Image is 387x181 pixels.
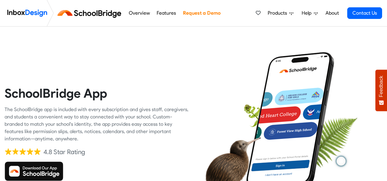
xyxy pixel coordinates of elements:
[5,106,189,143] div: The SchoolBridge app is included with every subscription and gives staff, caregivers, and student...
[375,70,387,111] button: Feedback - Show survey
[299,7,320,19] a: Help
[181,7,222,19] a: Request a Demo
[302,9,314,17] span: Help
[268,9,289,17] span: Products
[43,147,85,157] div: 4.8 Star Rating
[127,7,151,19] a: Overview
[347,7,382,19] a: Contact Us
[155,7,178,19] a: Features
[378,76,384,97] span: Feedback
[5,161,63,181] img: Download SchoolBridge App
[324,7,340,19] a: About
[265,7,296,19] a: Products
[5,85,189,101] heading: SchoolBridge App
[56,6,125,20] img: schoolbridge logo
